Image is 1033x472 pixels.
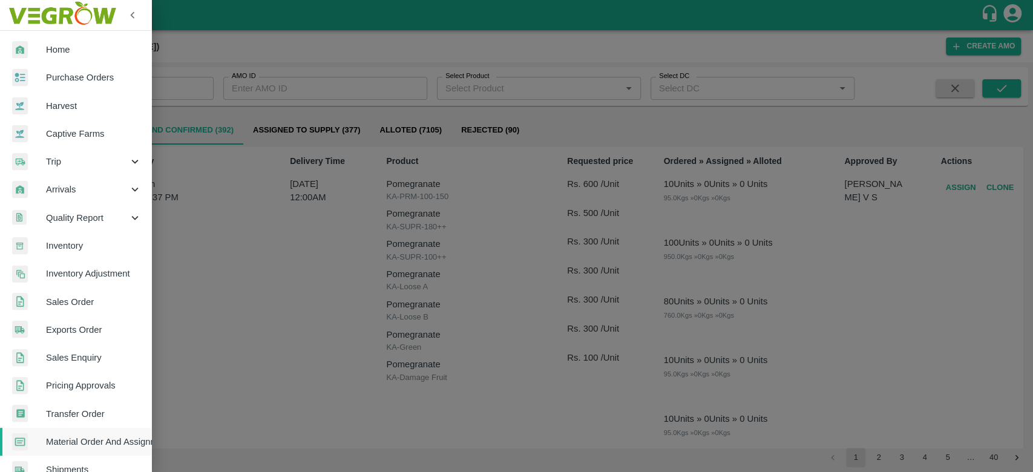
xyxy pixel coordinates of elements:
span: Exports Order [46,323,142,336]
img: harvest [12,125,28,143]
span: Transfer Order [46,407,142,421]
img: centralMaterial [12,433,28,451]
span: Material Order And Assignment [46,435,142,448]
span: Home [46,43,142,56]
img: qualityReport [12,210,27,225]
img: sales [12,293,28,310]
span: Trip [46,155,128,168]
img: reciept [12,69,28,87]
span: Captive Farms [46,127,142,140]
img: whArrival [12,181,28,198]
img: whInventory [12,237,28,255]
img: harvest [12,97,28,115]
span: Arrivals [46,183,128,196]
img: shipments [12,321,28,338]
span: Harvest [46,99,142,113]
img: delivery [12,153,28,171]
span: Inventory Adjustment [46,267,142,280]
span: Pricing Approvals [46,379,142,392]
img: whTransfer [12,405,28,422]
span: Inventory [46,239,142,252]
img: inventory [12,265,28,283]
img: whArrival [12,41,28,59]
span: Sales Order [46,295,142,309]
span: Quality Report [46,211,128,225]
span: Purchase Orders [46,71,142,84]
span: Sales Enquiry [46,351,142,364]
img: sales [12,349,28,367]
img: sales [12,377,28,395]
